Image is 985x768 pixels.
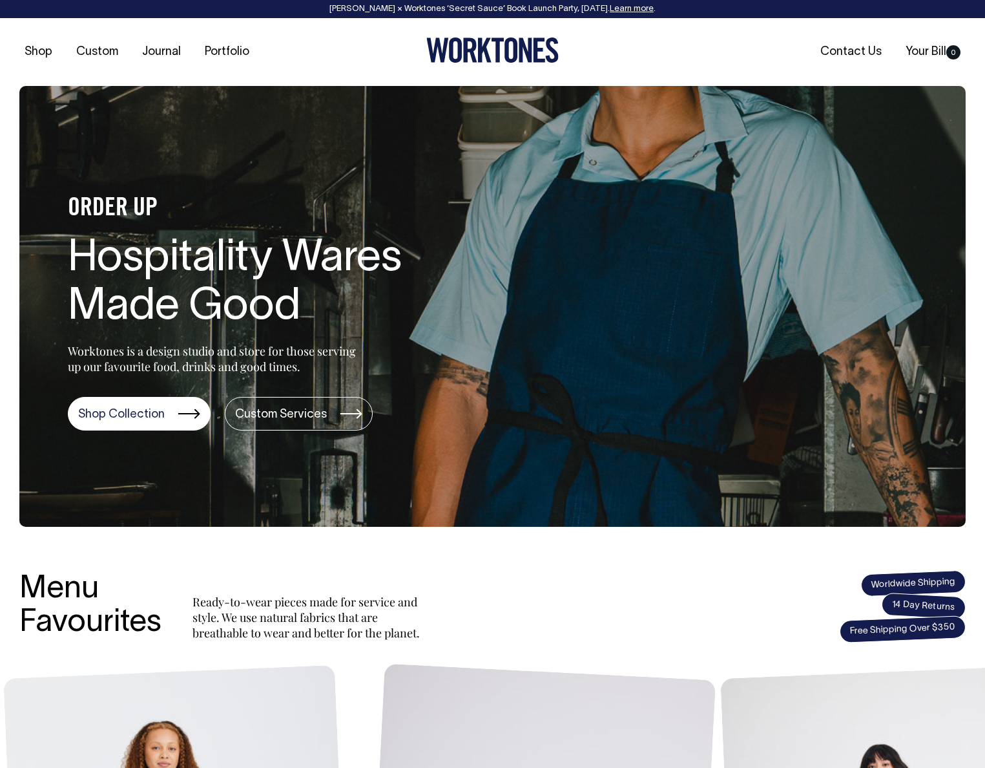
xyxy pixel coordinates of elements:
h1: Hospitality Wares Made Good [68,235,481,332]
div: [PERSON_NAME] × Worktones ‘Secret Sauce’ Book Launch Party, [DATE]. . [13,5,972,14]
a: Learn more [610,5,654,13]
span: Free Shipping Over $350 [839,615,966,643]
a: Your Bill0 [900,41,966,63]
h3: Menu Favourites [19,573,161,641]
a: Custom [71,41,123,63]
a: Journal [137,41,186,63]
span: 14 Day Returns [881,593,966,620]
span: 0 [946,45,960,59]
a: Shop [19,41,57,63]
a: Portfolio [200,41,254,63]
h4: ORDER UP [68,195,481,222]
p: Ready-to-wear pieces made for service and style. We use natural fabrics that are breathable to we... [192,594,425,641]
a: Contact Us [815,41,887,63]
p: Worktones is a design studio and store for those serving up our favourite food, drinks and good t... [68,343,362,374]
a: Shop Collection [68,397,211,431]
a: Custom Services [225,397,373,431]
span: Worldwide Shipping [860,570,966,597]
